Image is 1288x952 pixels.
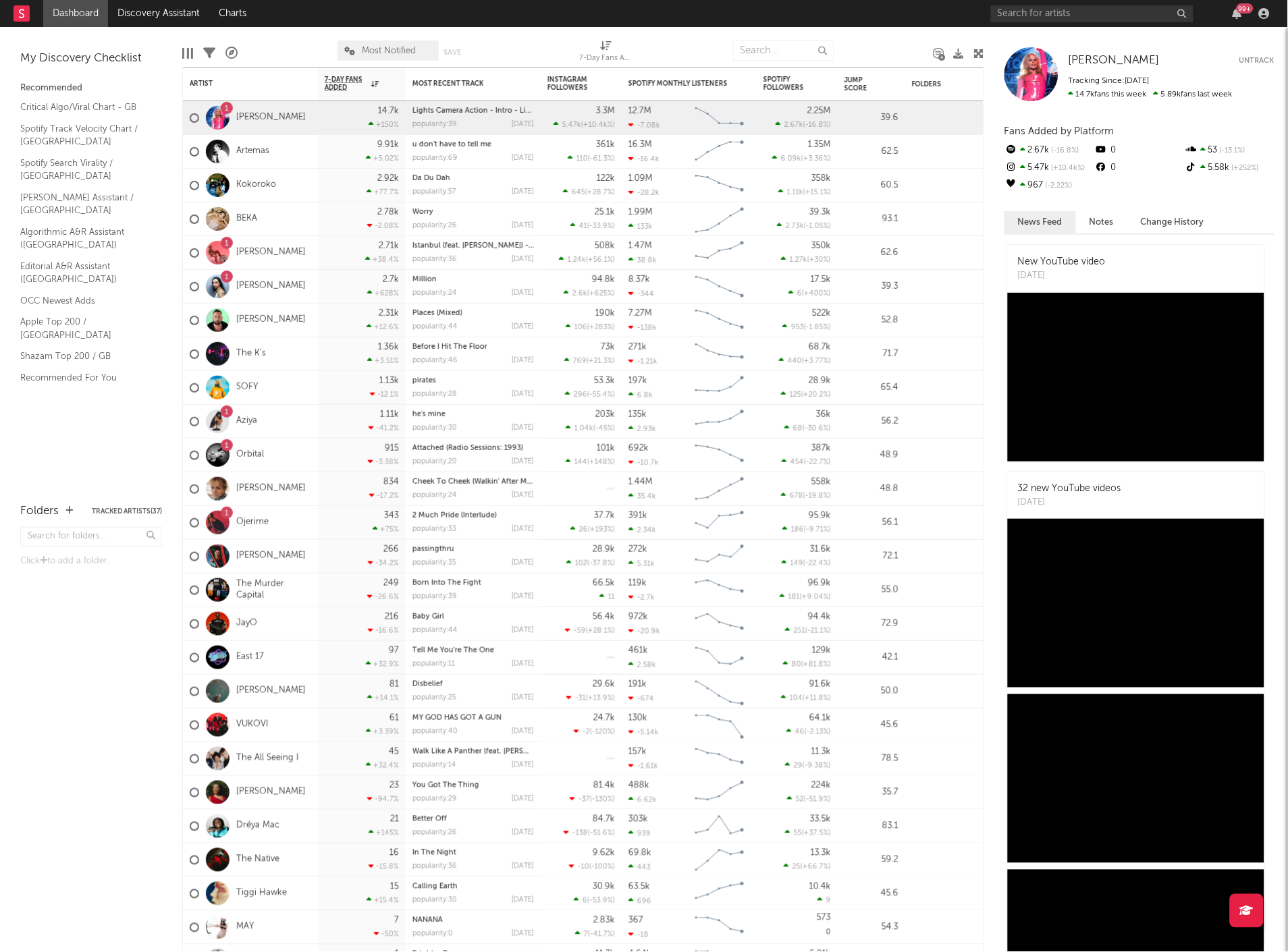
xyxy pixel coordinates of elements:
[564,289,615,298] div: ( )
[781,155,801,163] span: 6.09k
[628,188,660,197] div: -28.2k
[412,424,457,432] div: popularity: 30
[844,346,898,362] div: 71.7
[385,444,399,453] div: 915
[733,40,834,61] input: Search...
[781,390,831,399] div: ( )
[788,358,802,365] span: 440
[554,120,615,129] div: ( )
[236,247,306,258] a: [PERSON_NAME]
[236,888,287,899] a: Tiggi Hawke
[412,715,502,722] a: MY GOD HAS GOT A GUN
[809,376,831,385] div: 28.9k
[791,324,804,331] span: 953
[811,275,831,284] div: 17.5k
[182,34,193,73] div: Edit Columns
[576,155,588,163] span: 110
[573,358,587,365] span: 769
[412,323,458,331] div: popularity: 44
[689,472,750,506] svg: Chart title
[1218,147,1245,155] span: -13.1 %
[236,179,276,191] a: Kokoroko
[628,107,651,115] div: 12.7M
[367,188,399,196] div: +77.7 %
[689,439,750,472] svg: Chart title
[412,310,534,317] div: Places (Mixed)
[784,121,803,129] span: 2.67k
[377,174,399,183] div: 2.92k
[1185,142,1274,159] div: 53
[412,647,494,654] a: Tell Me You're The One
[379,242,399,250] div: 2.71k
[20,370,149,385] a: Recommended For You
[379,309,399,318] div: 2.31k
[20,349,149,364] a: Shazam Top 200 / GB
[412,276,534,283] div: Million
[1069,90,1233,99] span: 5.89k fans last week
[912,80,1013,88] div: Folders
[412,141,534,148] div: u don't have to tell me
[412,289,457,297] div: popularity: 24
[583,121,613,129] span: +10.4k %
[370,390,399,399] div: -12.1 %
[804,358,829,365] span: +3.77 %
[844,245,898,261] div: 62.6
[628,242,652,250] div: 1.47M
[412,377,436,385] a: pirates
[236,146,269,157] a: Artemas
[1230,165,1259,172] span: +252 %
[589,459,613,466] span: +148 %
[844,380,898,396] div: 65.4
[570,221,615,230] div: ( )
[563,188,615,196] div: ( )
[512,424,534,432] div: [DATE]
[778,188,831,196] div: ( )
[512,357,534,364] div: [DATE]
[236,922,254,933] a: MAY
[628,323,657,332] div: -138k
[779,356,831,365] div: ( )
[20,51,162,67] div: My Discovery Checklist
[236,213,257,225] a: BEKA
[565,390,615,399] div: ( )
[568,256,586,264] span: 1.24k
[628,309,652,318] div: 7.27M
[378,343,399,352] div: 1.36k
[512,458,534,466] div: [DATE]
[790,391,801,399] span: 125
[236,483,306,495] a: [PERSON_NAME]
[589,223,613,230] span: -33.9 %
[806,324,829,331] span: -1.85 %
[236,618,257,629] a: JayO
[689,202,750,236] svg: Chart title
[809,208,831,217] div: 39.3k
[689,101,750,135] svg: Chart title
[579,34,633,73] div: 7-Day Fans Added (7-Day Fans Added)
[781,255,831,264] div: ( )
[595,309,615,318] div: 190k
[412,917,443,924] a: NANANA
[566,424,615,432] div: ( )
[628,357,658,366] div: -1.21k
[559,255,615,264] div: ( )
[20,80,162,96] div: Recommended
[236,551,306,562] a: [PERSON_NAME]
[377,208,399,217] div: 2.78k
[572,290,587,298] span: 2.6k
[1094,159,1184,177] div: 0
[1076,211,1127,233] button: Notes
[788,289,831,298] div: ( )
[412,222,457,229] div: popularity: 26
[595,208,615,217] div: 25.1k
[512,188,534,196] div: [DATE]
[597,444,615,453] div: 101k
[793,425,803,432] span: 68
[805,121,829,129] span: -16.8 %
[592,275,615,284] div: 94.8k
[589,358,613,365] span: +21.3 %
[628,155,660,163] div: -16.4k
[20,225,149,252] a: Algorithmic A&R Assistant ([GEOGRAPHIC_DATA])
[383,478,399,486] div: 834
[809,343,831,352] div: 68.7k
[412,478,534,486] div: Cheek To Cheek (Walkin' After Midnight)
